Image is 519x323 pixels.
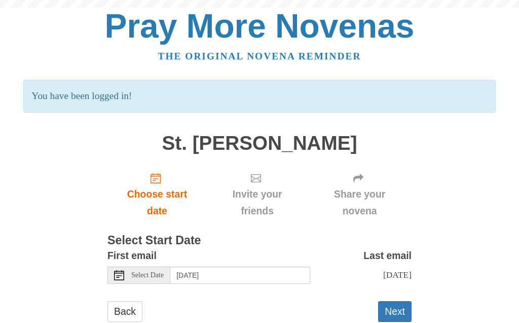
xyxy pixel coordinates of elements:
[118,186,197,219] span: Choose start date
[363,247,412,264] label: Last email
[107,164,207,224] a: Choose start date
[107,247,157,264] label: First email
[217,186,298,219] span: Invite your friends
[107,234,412,247] h3: Select Start Date
[107,301,142,322] a: Back
[378,301,412,322] button: Next
[383,270,412,280] span: [DATE]
[207,164,308,224] div: Click "Next" to confirm your start date first.
[308,164,412,224] div: Click "Next" to confirm your start date first.
[318,186,401,219] span: Share your novena
[23,80,495,113] p: You have been logged in!
[107,133,412,154] h1: St. [PERSON_NAME]
[131,272,164,279] span: Select Date
[158,51,361,61] a: The original novena reminder
[105,7,415,45] a: Pray More Novenas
